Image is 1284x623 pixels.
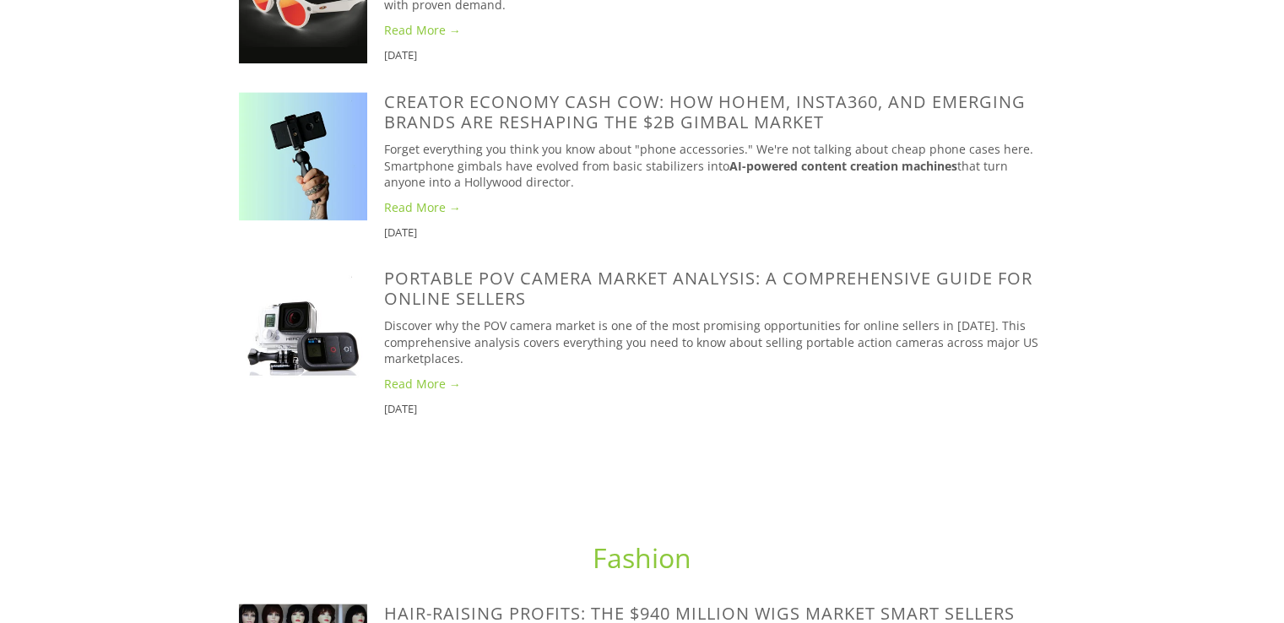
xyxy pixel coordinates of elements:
a: Read More → [384,22,1046,39]
a: Fashion [593,539,691,576]
p: Discover why the POV camera market is one of the most promising opportunities for online sellers ... [384,317,1046,367]
a: Creator Economy Cash Cow: How Hohem, Insta360, and Emerging Brands Are Reshaping the $2B Gimbal M... [239,92,384,220]
a: Creator Economy Cash Cow: How Hohem, Insta360, and Emerging Brands Are Reshaping the $2B Gimbal M... [384,90,1026,133]
img: Creator Economy Cash Cow: How Hohem, Insta360, and Emerging Brands Are Reshaping the $2B Gimbal M... [239,92,367,220]
a: Read More → [384,199,1046,216]
time: [DATE] [384,225,417,240]
a: Portable POV Camera Market Analysis: A Comprehensive Guide for Online Sellers [239,268,384,397]
time: [DATE] [384,401,417,416]
p: Forget everything you think you know about "phone accessories." We're not talking about cheap pho... [384,141,1046,191]
a: Portable POV Camera Market Analysis: A Comprehensive Guide for Online Sellers [384,267,1032,310]
a: Read More → [384,376,1046,393]
img: Portable POV Camera Market Analysis: A Comprehensive Guide for Online Sellers [239,268,367,397]
time: [DATE] [384,47,417,62]
strong: AI-powered content creation machines [729,158,957,174]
